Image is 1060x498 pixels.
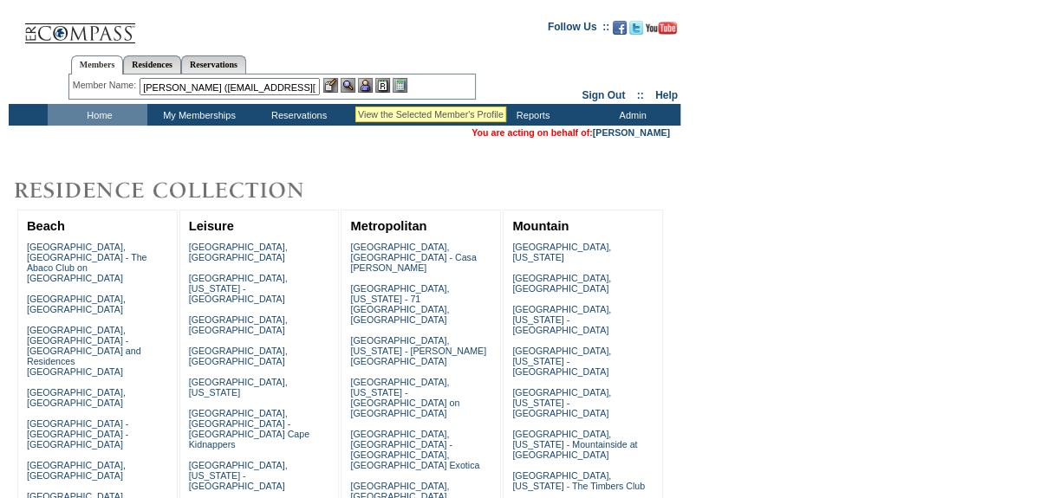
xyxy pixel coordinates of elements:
[512,429,637,460] a: [GEOGRAPHIC_DATA], [US_STATE] - Mountainside at [GEOGRAPHIC_DATA]
[189,314,288,335] a: [GEOGRAPHIC_DATA], [GEOGRAPHIC_DATA]
[512,242,611,262] a: [GEOGRAPHIC_DATA], [US_STATE]
[189,273,288,304] a: [GEOGRAPHIC_DATA], [US_STATE] - [GEOGRAPHIC_DATA]
[9,173,347,208] img: Destinations by Exclusive Resorts
[27,325,141,377] a: [GEOGRAPHIC_DATA], [GEOGRAPHIC_DATA] - [GEOGRAPHIC_DATA] and Residences [GEOGRAPHIC_DATA]
[350,283,449,325] a: [GEOGRAPHIC_DATA], [US_STATE] - 71 [GEOGRAPHIC_DATA], [GEOGRAPHIC_DATA]
[189,242,288,262] a: [GEOGRAPHIC_DATA], [GEOGRAPHIC_DATA]
[27,387,126,408] a: [GEOGRAPHIC_DATA], [GEOGRAPHIC_DATA]
[350,377,459,418] a: [GEOGRAPHIC_DATA], [US_STATE] - [GEOGRAPHIC_DATA] on [GEOGRAPHIC_DATA]
[27,294,126,314] a: [GEOGRAPHIC_DATA], [GEOGRAPHIC_DATA]
[646,22,677,35] img: Subscribe to our YouTube Channel
[637,89,644,101] span: ::
[350,335,486,366] a: [GEOGRAPHIC_DATA], [US_STATE] - [PERSON_NAME][GEOGRAPHIC_DATA]
[9,26,23,27] img: i.gif
[512,304,611,335] a: [GEOGRAPHIC_DATA], [US_STATE] - [GEOGRAPHIC_DATA]
[593,127,670,138] a: [PERSON_NAME]
[341,78,355,93] img: View
[393,78,407,93] img: b_calculator.gif
[48,104,147,126] td: Home
[347,104,481,126] td: Vacation Collection
[613,21,627,35] img: Become our fan on Facebook
[655,89,678,101] a: Help
[181,55,246,74] a: Reservations
[471,127,670,138] font: You are acting on behalf of:
[512,346,611,377] a: [GEOGRAPHIC_DATA], [US_STATE] - [GEOGRAPHIC_DATA]
[548,19,609,40] td: Follow Us ::
[582,89,625,101] a: Sign Out
[629,21,643,35] img: Follow us on Twitter
[23,9,136,44] img: Compass Home
[512,219,569,233] a: Mountain
[189,377,288,398] a: [GEOGRAPHIC_DATA], [US_STATE]
[247,104,347,126] td: Reservations
[189,408,309,449] a: [GEOGRAPHIC_DATA], [GEOGRAPHIC_DATA] - [GEOGRAPHIC_DATA] Cape Kidnappers
[73,78,140,93] div: Member Name:
[189,219,234,233] a: Leisure
[613,26,627,36] a: Become our fan on Facebook
[189,460,288,491] a: [GEOGRAPHIC_DATA], [US_STATE] - [GEOGRAPHIC_DATA]
[358,78,373,93] img: Impersonate
[581,104,680,126] td: Admin
[350,429,479,470] a: [GEOGRAPHIC_DATA], [GEOGRAPHIC_DATA] - [GEOGRAPHIC_DATA], [GEOGRAPHIC_DATA] Exotica
[350,219,426,233] a: Metropolitan
[123,55,181,74] a: Residences
[27,418,128,449] a: [GEOGRAPHIC_DATA] - [GEOGRAPHIC_DATA] - [GEOGRAPHIC_DATA]
[512,470,645,491] a: [GEOGRAPHIC_DATA], [US_STATE] - The Timbers Club
[481,104,581,126] td: Reports
[189,346,288,366] a: [GEOGRAPHIC_DATA], [GEOGRAPHIC_DATA]
[646,26,677,36] a: Subscribe to our YouTube Channel
[512,387,611,418] a: [GEOGRAPHIC_DATA], [US_STATE] - [GEOGRAPHIC_DATA]
[629,26,643,36] a: Follow us on Twitter
[27,219,65,233] a: Beach
[358,109,504,120] div: View the Selected Member's Profile
[71,55,124,74] a: Members
[27,460,126,481] a: [GEOGRAPHIC_DATA], [GEOGRAPHIC_DATA]
[350,242,476,273] a: [GEOGRAPHIC_DATA], [GEOGRAPHIC_DATA] - Casa [PERSON_NAME]
[27,242,147,283] a: [GEOGRAPHIC_DATA], [GEOGRAPHIC_DATA] - The Abaco Club on [GEOGRAPHIC_DATA]
[375,78,390,93] img: Reservations
[147,104,247,126] td: My Memberships
[512,273,611,294] a: [GEOGRAPHIC_DATA], [GEOGRAPHIC_DATA]
[323,78,338,93] img: b_edit.gif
